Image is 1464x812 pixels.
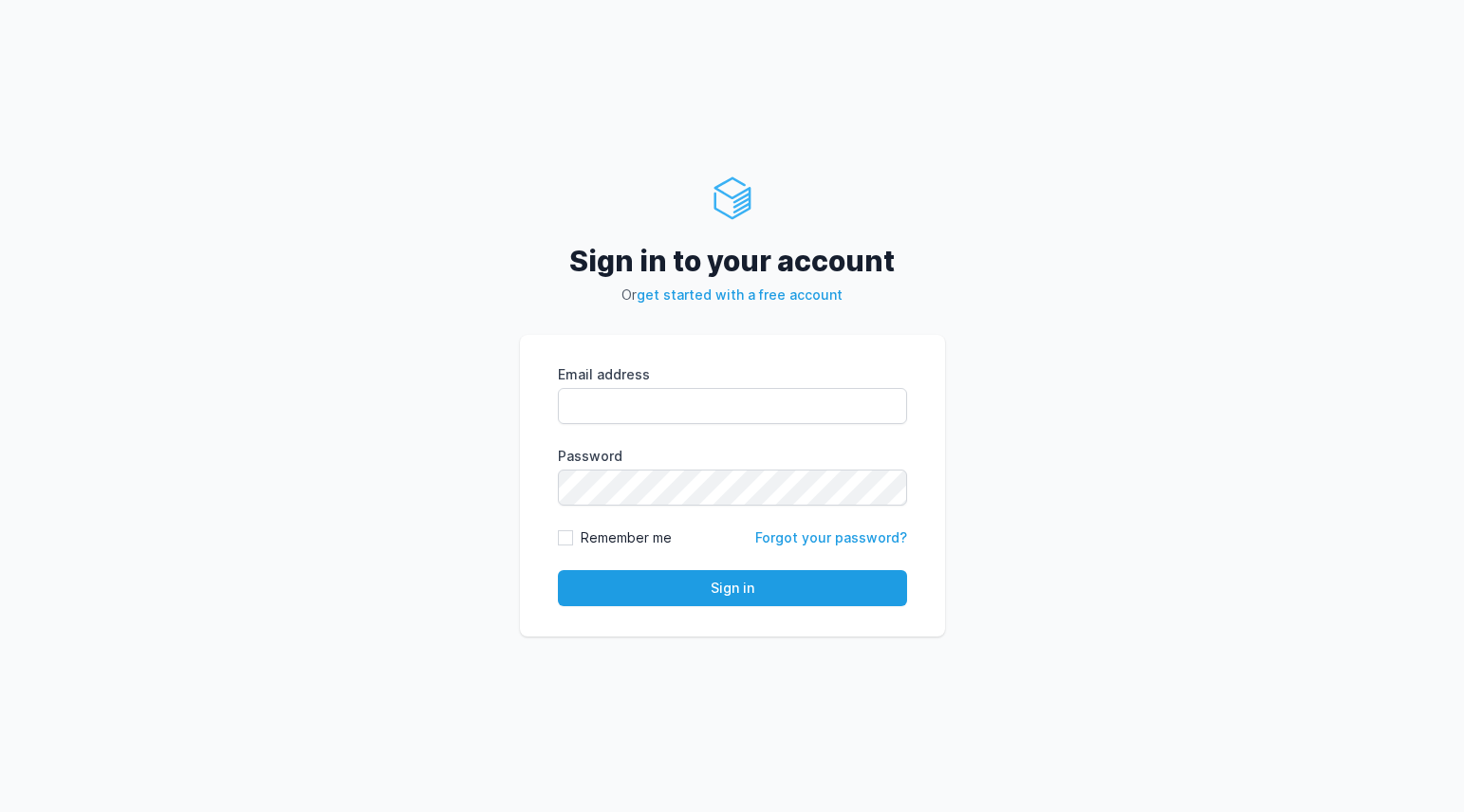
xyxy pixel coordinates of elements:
[710,175,755,221] img: ServerAuth
[558,570,907,606] button: Sign in
[637,286,843,303] a: get started with a free account
[558,447,907,466] label: Password
[520,244,945,278] h2: Sign in to your account
[520,286,945,304] p: Or
[581,528,672,547] label: Remember me
[755,529,907,545] a: Forgot your password?
[558,365,907,384] label: Email address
